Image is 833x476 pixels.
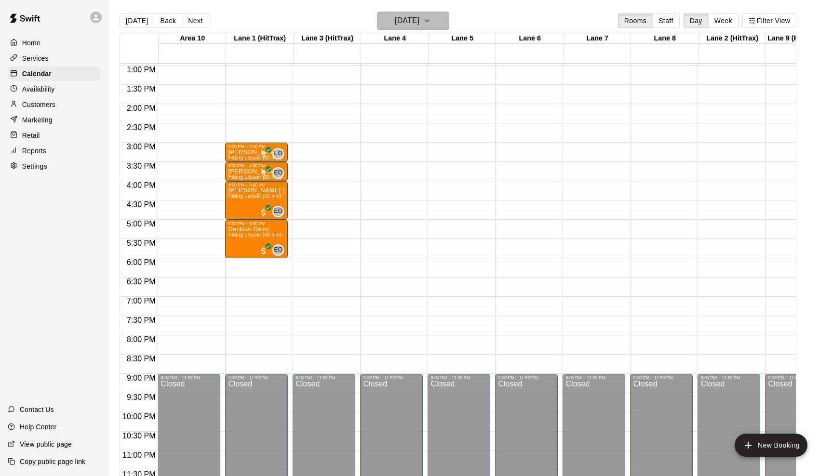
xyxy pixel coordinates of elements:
span: All customers have paid [259,208,269,217]
span: Eric Opelski [276,148,284,159]
div: Eric Opelski [272,167,284,179]
span: Hitting Lesson (60 min)- [PERSON_NAME] [228,194,326,199]
span: All customers have paid [259,246,269,256]
div: 3:00 PM – 3:30 PM: Jack Kunz [225,143,288,162]
div: 9:00 PM – 11:59 PM [565,375,622,380]
p: View public page [20,439,72,449]
div: 9:00 PM – 11:59 PM [228,375,285,380]
div: 9:00 PM – 11:59 PM [363,375,420,380]
div: Eric Opelski [272,206,284,217]
div: 5:00 PM – 6:00 PM [228,221,285,226]
button: Staff [652,13,680,28]
span: 7:00 PM [124,297,158,305]
div: 4:00 PM – 5:00 PM [228,183,285,187]
p: Reports [22,146,46,156]
span: 11:00 PM [120,451,158,459]
div: Lane 2 (HitTrax) [699,34,766,43]
span: 6:30 PM [124,278,158,286]
span: EO [274,245,282,255]
button: Week [708,13,739,28]
a: Home [8,36,101,50]
span: Eric Opelski [276,167,284,179]
span: 8:30 PM [124,355,158,363]
span: 8:00 PM [124,335,158,344]
span: Eric Opelski [276,244,284,256]
button: Rooms [618,13,653,28]
div: 9:00 PM – 11:59 PM [633,375,690,380]
button: Back [154,13,182,28]
p: Retail [22,131,40,140]
a: Calendar [8,66,101,81]
button: [DATE] [377,12,449,30]
a: Reports [8,144,101,158]
span: 10:00 PM [120,412,158,421]
span: 3:30 PM [124,162,158,170]
div: Eric Opelski [272,148,284,159]
span: 2:30 PM [124,123,158,132]
span: 10:30 PM [120,432,158,440]
button: [DATE] [120,13,154,28]
span: 5:00 PM [124,220,158,228]
div: Area 10 [159,34,226,43]
div: 9:00 PM – 11:59 PM [296,375,352,380]
span: All customers have paid [259,169,269,179]
p: Home [22,38,40,48]
p: Copy public page link [20,457,85,466]
span: 6:00 PM [124,258,158,266]
span: 7:30 PM [124,316,158,324]
div: 9:00 PM – 11:59 PM [498,375,555,380]
span: EO [274,168,282,178]
a: Customers [8,97,101,112]
span: 4:00 PM [124,181,158,189]
div: Marketing [8,113,101,127]
button: Next [182,13,209,28]
div: Eric Opelski [272,244,284,256]
a: Availability [8,82,101,96]
div: Retail [8,128,101,143]
div: 5:00 PM – 6:00 PM: Decklan Delco [225,220,288,258]
p: Calendar [22,69,52,79]
span: 3:00 PM [124,143,158,151]
div: 9:00 PM – 11:59 PM [768,375,825,380]
span: 9:30 PM [124,393,158,401]
span: EO [274,207,282,216]
div: Lane 8 [631,34,699,43]
p: Help Center [20,422,56,432]
div: 9:00 PM – 11:59 PM [161,375,217,380]
a: Services [8,51,101,66]
p: Availability [22,84,55,94]
div: Lane 3 (HitTrax) [294,34,361,43]
p: Customers [22,100,55,109]
p: Marketing [22,115,53,125]
span: Hitting Lesson (30 min)- [PERSON_NAME] [228,174,326,180]
span: 1:00 PM [124,66,158,74]
div: 3:30 PM – 4:00 PM [228,163,285,168]
button: Filter View [742,13,796,28]
p: Contact Us [20,405,54,414]
span: Hitting Lesson (30 min)- [PERSON_NAME] [228,155,326,160]
div: 3:30 PM – 4:00 PM: Henry Kunz [225,162,288,181]
button: add [735,434,807,457]
span: All customers have paid [259,150,269,159]
span: Hitting Lesson (60 min)- [PERSON_NAME] [228,232,326,238]
span: 2:00 PM [124,104,158,112]
span: 1:30 PM [124,85,158,93]
button: Day [684,13,709,28]
span: EO [274,149,282,159]
div: Lane 7 [564,34,631,43]
span: 9:00 PM [124,374,158,382]
div: 9:00 PM – 11:59 PM [700,375,757,380]
div: 4:00 PM – 5:00 PM: Wells Payne [225,181,288,220]
div: Lane 1 (HitTrax) [226,34,294,43]
a: Settings [8,159,101,173]
div: Lane 6 [496,34,564,43]
div: 3:00 PM – 3:30 PM [228,144,285,149]
p: Services [22,53,49,63]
